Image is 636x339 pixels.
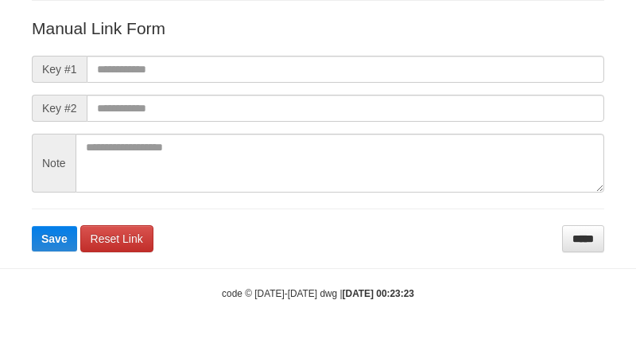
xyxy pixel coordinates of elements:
[32,56,87,83] span: Key #1
[32,134,76,193] span: Note
[41,232,68,245] span: Save
[32,17,604,40] p: Manual Link Form
[80,225,153,252] a: Reset Link
[32,226,77,251] button: Save
[343,288,414,299] strong: [DATE] 00:23:23
[91,232,143,245] span: Reset Link
[222,288,414,299] small: code © [DATE]-[DATE] dwg |
[32,95,87,122] span: Key #2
